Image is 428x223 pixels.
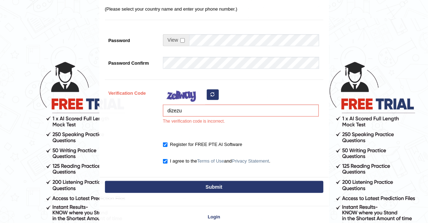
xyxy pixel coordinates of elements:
label: I agree to the and . [163,158,270,165]
button: Submit [105,181,323,193]
label: Verification Code [105,87,160,96]
p: (Please select your country name and enter your phone number.) [105,6,323,12]
label: Register for FREE PTE AI Software [163,141,242,148]
input: Show/Hide Password [180,38,185,43]
a: Privacy Statement [232,158,269,164]
label: Password Confirm [105,57,160,66]
a: Login [100,213,329,220]
input: I agree to theTerms of UseandPrivacy Statement. [163,159,168,164]
label: Password [105,34,160,44]
input: Register for FREE PTE AI Software [163,142,168,147]
a: Terms of Use [197,158,224,164]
